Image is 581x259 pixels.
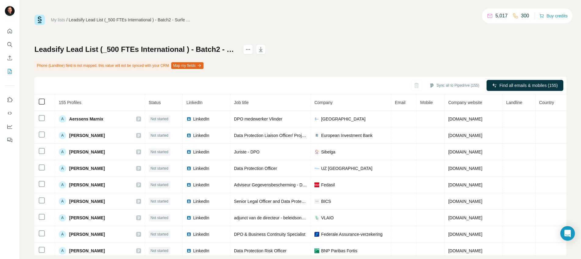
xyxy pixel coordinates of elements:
span: [PERSON_NAME] [69,248,105,254]
button: Find all emails & mobiles (155) [487,80,563,91]
span: [DOMAIN_NAME] [448,166,482,171]
span: Country [539,100,554,105]
button: actions [243,45,253,54]
div: A [59,231,66,238]
span: VLAIO [321,215,334,221]
span: Mobile [420,100,433,105]
button: Enrich CSV [5,52,15,63]
img: company-logo [314,117,319,121]
span: Status [149,100,161,105]
span: [DOMAIN_NAME] [448,199,482,204]
span: [PERSON_NAME] [69,231,105,237]
span: [DOMAIN_NAME] [448,232,482,237]
button: Use Surfe on LinkedIn [5,94,15,105]
span: [DOMAIN_NAME] [448,149,482,154]
span: LinkedIn [193,215,209,221]
span: DPO medewerker Vlinder [234,117,282,121]
span: Find all emails & mobiles (155) [499,82,558,88]
img: company-logo [314,166,319,171]
span: BNP Paribas Fortis [321,248,357,254]
span: [PERSON_NAME] [69,198,105,204]
span: Email [395,100,406,105]
p: 300 [521,12,529,20]
span: Aerssens Marnix [69,116,103,122]
img: company-logo [314,182,319,187]
span: LinkedIn [193,149,209,155]
span: Company [314,100,333,105]
span: Not started [151,248,168,254]
div: A [59,198,66,205]
button: Dashboard [5,121,15,132]
span: Not started [151,199,168,204]
div: Phone (Landline) field is not mapped, this value will not be synced with your CRM [34,60,205,71]
span: [DOMAIN_NAME] [448,248,482,253]
button: Quick start [5,26,15,37]
span: Not started [151,215,168,221]
span: LinkedIn [186,100,203,105]
a: My lists [51,17,65,22]
img: LinkedIn logo [186,149,191,154]
img: company-logo [314,248,319,253]
span: adjunct van de directeur - beleidsondersteunend jurist - lid DPO-team [234,215,365,220]
p: 5,017 [495,12,508,20]
span: Not started [151,166,168,171]
img: LinkedIn logo [186,117,191,121]
img: LinkedIn logo [186,248,191,253]
span: Job title [234,100,249,105]
span: Adviseur Gegevensbescherming - DPO [234,182,309,187]
span: Federale Assurance-verzekering [321,231,383,237]
span: BICS [321,198,331,204]
div: A [59,148,66,156]
button: Buy credits [539,12,568,20]
span: LinkedIn [193,198,209,204]
img: company-logo [314,215,319,220]
span: Senior Legal Officer and Data Protection Specialist [234,199,330,204]
span: Data Protection Liaison Officer/ Project Manager [234,133,325,138]
img: LinkedIn logo [186,133,191,138]
img: company-logo [314,199,319,204]
span: LinkedIn [193,231,209,237]
span: Not started [151,182,168,188]
span: LinkedIn [193,165,209,171]
div: A [59,181,66,189]
span: Not started [151,133,168,138]
span: Landline [506,100,522,105]
span: Data Protection Risk Officer [234,248,286,253]
img: LinkedIn logo [186,199,191,204]
span: Fedasil [321,182,335,188]
span: 155 Profiles [59,100,81,105]
button: Map my fields [171,62,204,69]
span: Data Protection Officer [234,166,277,171]
span: [DOMAIN_NAME] [448,117,482,121]
button: Sync all to Pipedrive (155) [425,81,484,90]
button: Use Surfe API [5,108,15,119]
span: [PERSON_NAME] [69,215,105,221]
span: LinkedIn [193,116,209,122]
button: My lists [5,66,15,77]
div: Leadsify Lead List (_500 FTEs International ) - Batch2 - Surfe Upload [69,17,191,23]
span: [PERSON_NAME] [69,132,105,138]
span: [DOMAIN_NAME] [448,133,482,138]
div: Open Intercom Messenger [560,226,575,241]
span: Not started [151,116,168,122]
span: [PERSON_NAME] [69,149,105,155]
span: Not started [151,149,168,155]
span: [DOMAIN_NAME] [448,215,482,220]
span: [PERSON_NAME] [69,165,105,171]
div: A [59,214,66,221]
span: LinkedIn [193,248,209,254]
div: A [59,165,66,172]
img: LinkedIn logo [186,215,191,220]
img: company-logo [314,232,319,237]
span: UZ [GEOGRAPHIC_DATA] [321,165,372,171]
img: Surfe Logo [34,15,45,25]
span: [GEOGRAPHIC_DATA] [321,116,366,122]
li: / [66,17,68,23]
img: Avatar [5,6,15,16]
span: DPO & Business Continuity Specialist [234,232,305,237]
span: [PERSON_NAME] [69,182,105,188]
img: LinkedIn logo [186,166,191,171]
img: LinkedIn logo [186,232,191,237]
button: Search [5,39,15,50]
span: LinkedIn [193,182,209,188]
